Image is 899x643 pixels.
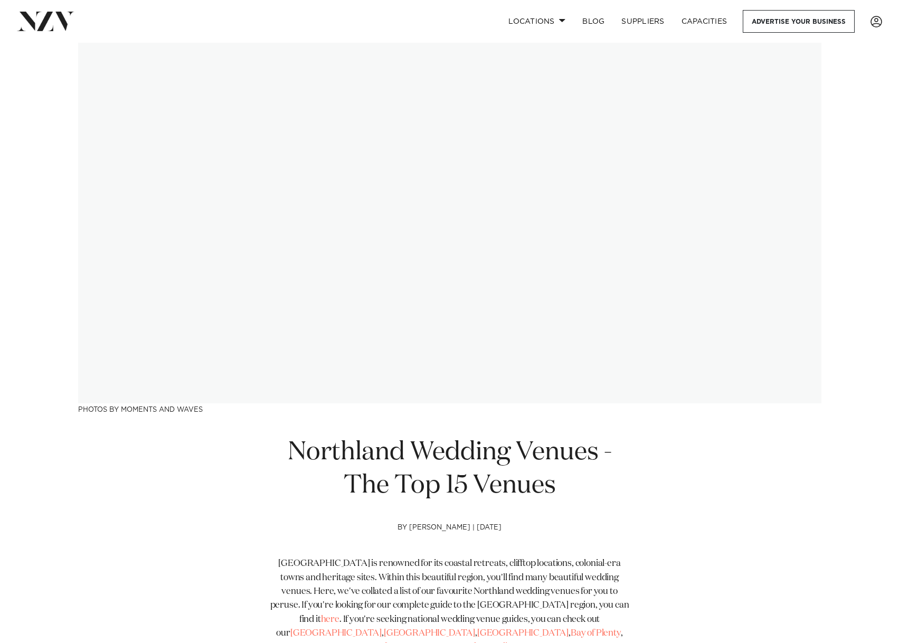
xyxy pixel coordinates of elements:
[17,12,74,31] img: nzv-logo.png
[276,615,600,638] span: . If you're seeking national wedding venue guides, you can check out our
[384,629,475,638] a: [GEOGRAPHIC_DATA]
[78,403,821,414] h3: Photos by Moments and Waves
[743,10,855,33] a: Advertise your business
[569,629,571,638] span: ,
[613,10,673,33] a: SUPPLIERS
[621,629,623,638] span: ,
[571,629,621,638] a: Bay of Plenty
[500,10,574,33] a: Locations
[290,629,382,638] a: [GEOGRAPHIC_DATA]
[475,629,477,638] span: ,
[477,629,569,638] a: [GEOGRAPHIC_DATA]
[270,559,629,623] span: [GEOGRAPHIC_DATA] is renowned for its coastal retreats, clifftop locations, colonial-era towns an...
[382,629,384,638] span: ,
[269,524,630,557] h4: by [PERSON_NAME] | [DATE]
[269,436,630,503] h1: Northland Wedding Venues - The Top 15 Venues
[574,10,613,33] a: BLOG
[673,10,736,33] a: Capacities
[321,615,339,624] a: here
